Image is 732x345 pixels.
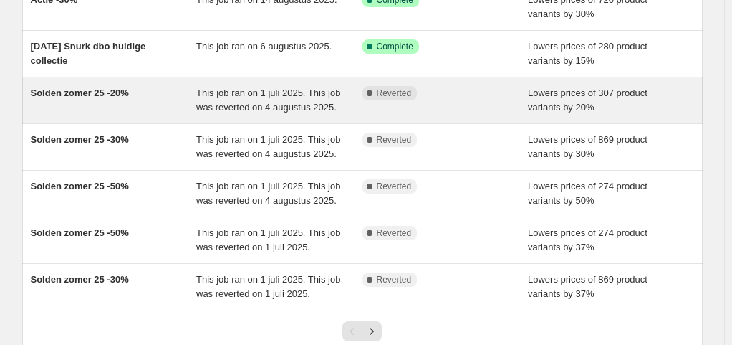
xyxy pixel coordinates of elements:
[362,321,382,341] button: Next
[528,181,647,206] span: Lowers prices of 274 product variants by 50%
[377,274,412,285] span: Reverted
[196,41,332,52] span: This job ran on 6 augustus 2025.
[31,227,129,238] span: Solden zomer 25 -50%
[377,88,412,99] span: Reverted
[528,134,647,159] span: Lowers prices of 869 product variants by 30%
[196,88,340,113] span: This job ran on 1 juli 2025. This job was reverted on 4 augustus 2025.
[377,41,413,52] span: Complete
[342,321,382,341] nav: Pagination
[196,181,340,206] span: This job ran on 1 juli 2025. This job was reverted on 4 augustus 2025.
[196,134,340,159] span: This job ran on 1 juli 2025. This job was reverted on 4 augustus 2025.
[377,134,412,146] span: Reverted
[196,274,340,299] span: This job ran on 1 juli 2025. This job was reverted on 1 juli 2025.
[31,274,129,285] span: Solden zomer 25 -30%
[31,41,146,66] span: [DATE] Snurk dbo huidige collectie
[31,181,129,192] span: Solden zomer 25 -50%
[528,227,647,252] span: Lowers prices of 274 product variants by 37%
[528,274,647,299] span: Lowers prices of 869 product variants by 37%
[31,134,129,145] span: Solden zomer 25 -30%
[377,227,412,239] span: Reverted
[31,88,129,98] span: Solden zomer 25 -20%
[528,88,647,113] span: Lowers prices of 307 product variants by 20%
[377,181,412,192] span: Reverted
[196,227,340,252] span: This job ran on 1 juli 2025. This job was reverted on 1 juli 2025.
[528,41,647,66] span: Lowers prices of 280 product variants by 15%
